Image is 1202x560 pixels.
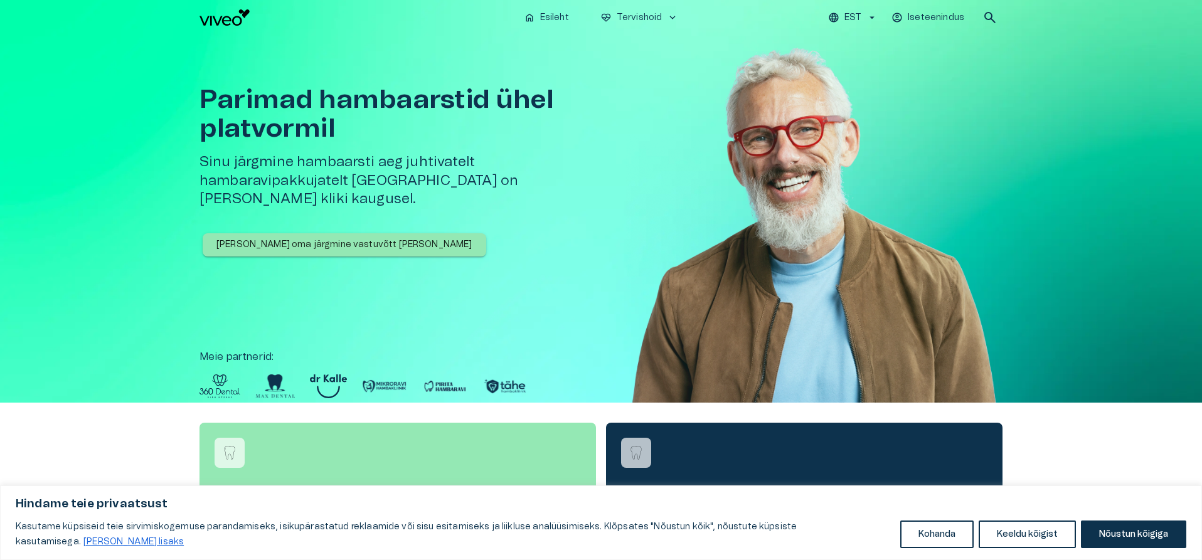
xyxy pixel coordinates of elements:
p: EST [844,11,861,24]
button: Iseteenindus [890,9,967,27]
button: Keeldu kõigist [979,520,1076,548]
a: Navigate to service booking [606,423,1003,518]
span: home [524,12,535,23]
img: Partner logo [255,374,295,398]
a: Navigate to service booking [199,423,596,518]
span: keyboard_arrow_down [667,12,678,23]
p: Iseteenindus [908,11,964,24]
button: open search modal [977,5,1003,30]
p: [PERSON_NAME] oma järgmine vastuvõtt [PERSON_NAME] [216,238,472,251]
img: Partner logo [422,374,467,398]
img: Partner logo [362,374,407,398]
p: Hindame teie privaatsust [16,497,1186,512]
img: Man with glasses smiling [626,35,1003,440]
a: Loe lisaks [83,537,184,547]
button: Nõustun kõigiga [1081,520,1186,548]
h5: Sinu järgmine hambaarsti aeg juhtivatelt hambaravipakkujatelt [GEOGRAPHIC_DATA] on [PERSON_NAME] ... [199,153,606,208]
button: ecg_heartTervishoidkeyboard_arrow_down [595,9,684,27]
button: homeEsileht [519,9,575,27]
p: Kasutame küpsiseid teie sirvimiskogemuse parandamiseks, isikupärastatud reklaamide või sisu esita... [16,519,891,549]
span: search [982,10,997,25]
img: Partner logo [482,374,528,398]
a: Navigate to homepage [199,9,514,26]
img: Broneeri hammaste puhastamine logo [627,443,646,462]
span: ecg_heart [600,12,612,23]
img: Broneeri hambaarsti konsultatsioon logo [220,443,239,462]
h1: Parimad hambaarstid ühel platvormil [199,85,606,143]
button: EST [826,9,880,27]
img: Partner logo [310,374,347,398]
h4: Broneeri hammaste puhastamine [621,483,987,503]
p: Tervishoid [617,11,662,24]
button: Kohanda [900,520,974,548]
button: [PERSON_NAME] oma järgmine vastuvõtt [PERSON_NAME] [203,233,486,256]
p: Esileht [540,11,569,24]
p: Meie partnerid : [199,349,1003,364]
img: Viveo logo [199,9,250,26]
img: Partner logo [199,374,240,398]
h4: Broneeri hambaarsti konsultatsioon [215,483,581,503]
